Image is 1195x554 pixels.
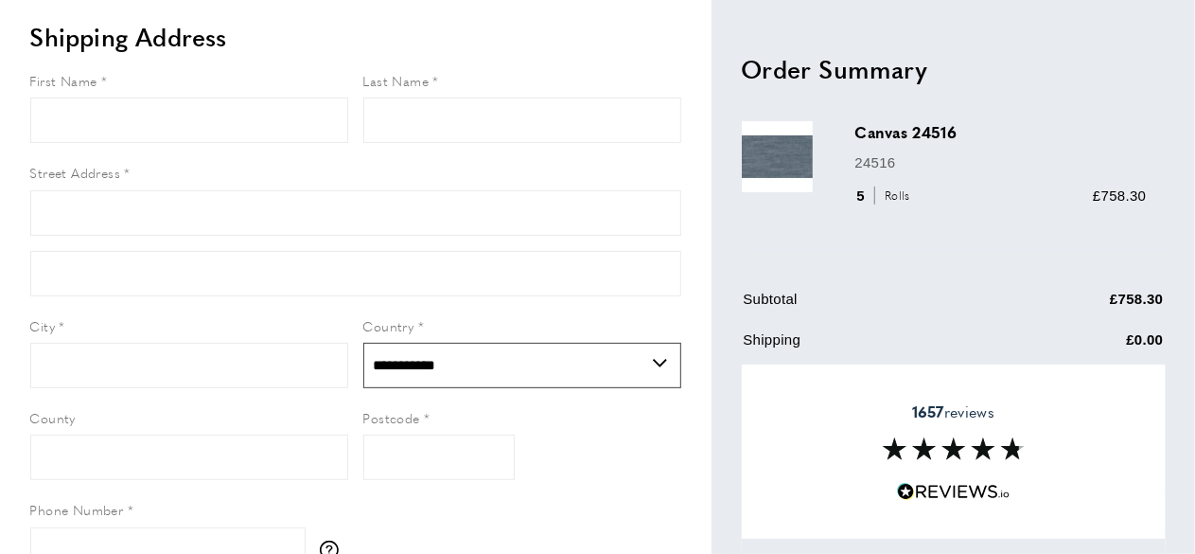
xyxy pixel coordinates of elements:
[30,408,76,427] span: County
[912,402,994,421] span: reviews
[897,483,1010,501] img: Reviews.io 5 stars
[883,438,1025,460] img: Reviews section
[855,121,1147,143] h3: Canvas 24516
[742,121,813,192] img: Canvas 24516
[30,500,124,519] span: Phone Number
[744,287,997,324] td: Subtotal
[855,151,1147,173] p: 24516
[363,316,414,335] span: Country
[363,71,430,90] span: Last Name
[742,51,1166,85] h2: Order Summary
[30,20,681,54] h2: Shipping Address
[30,316,56,335] span: City
[874,187,915,205] span: Rolls
[1093,187,1146,203] span: £758.30
[30,71,97,90] span: First Name
[998,287,1164,324] td: £758.30
[363,408,420,427] span: Postcode
[744,328,997,365] td: Shipping
[855,184,917,206] div: 5
[30,163,121,182] span: Street Address
[912,401,944,422] strong: 1657
[998,328,1164,365] td: £0.00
